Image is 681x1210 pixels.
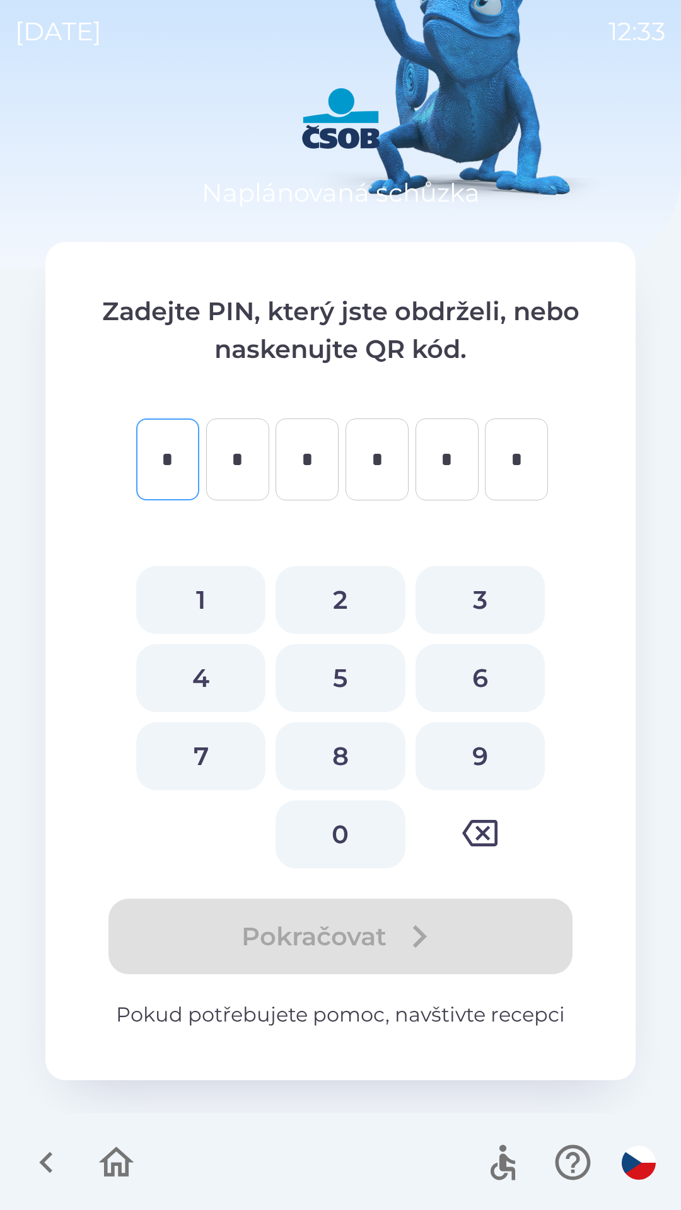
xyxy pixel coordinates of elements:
[276,644,405,712] button: 5
[276,800,405,868] button: 0
[276,566,405,634] button: 2
[608,13,666,50] p: 12:33
[96,292,585,368] p: Zadejte PIN, který jste obdrželi, nebo naskenujte QR kód.
[202,174,480,212] p: Naplánovaná schůzka
[136,722,265,790] button: 7
[416,566,545,634] button: 3
[276,722,405,790] button: 8
[136,566,265,634] button: 1
[416,644,545,712] button: 6
[96,1000,585,1030] p: Pokud potřebujete pomoc, navštivte recepci
[136,644,265,712] button: 4
[45,88,636,149] img: Logo
[15,13,102,50] p: [DATE]
[622,1146,656,1180] img: cs flag
[416,722,545,790] button: 9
